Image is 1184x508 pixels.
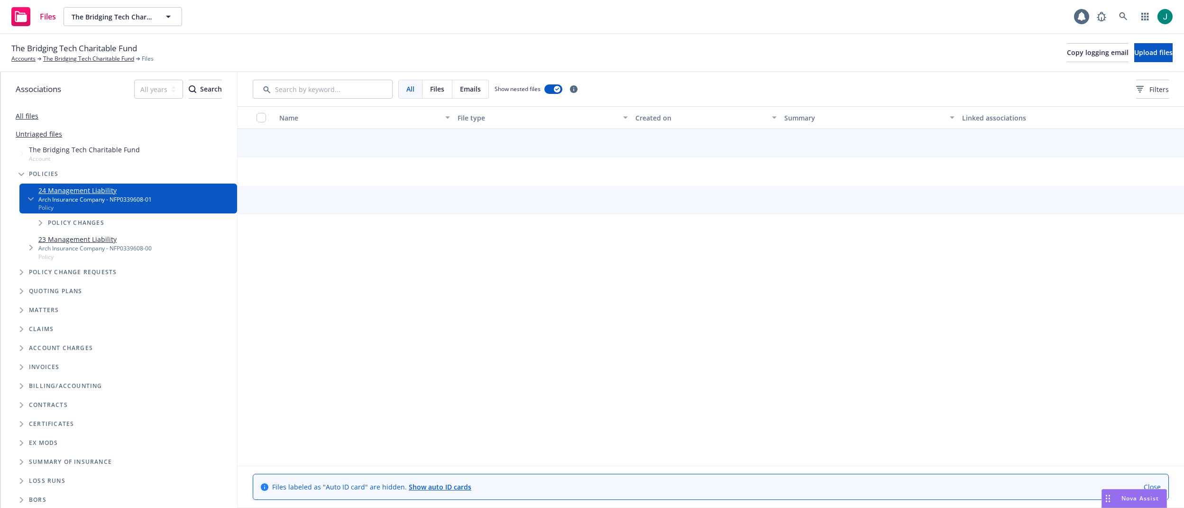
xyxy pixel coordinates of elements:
[454,106,632,129] button: File type
[1157,9,1173,24] img: photo
[495,85,541,93] span: Show nested files
[29,364,60,370] span: Invoices
[64,7,182,26] button: The Bridging Tech Charitable Fund
[29,497,46,503] span: BORs
[29,402,68,408] span: Contracts
[29,269,117,275] span: Policy change requests
[40,13,56,20] span: Files
[257,113,266,122] input: Select all
[29,440,58,446] span: Ex Mods
[29,383,102,389] span: Billing/Accounting
[38,195,152,203] div: Arch Insurance Company - NFP0339608-01
[1134,48,1173,57] span: Upload files
[409,482,471,491] a: Show auto ID cards
[460,84,481,94] span: Emails
[406,84,414,94] span: All
[1136,7,1155,26] a: Switch app
[29,288,83,294] span: Quoting plans
[1102,490,1114,508] div: Drag to move
[29,307,59,313] span: Matters
[29,155,140,163] span: Account
[38,234,152,244] a: 23 Management Liability
[72,12,154,22] span: The Bridging Tech Charitable Fund
[29,345,93,351] span: Account charges
[29,326,54,332] span: Claims
[1092,7,1111,26] a: Report a Bug
[0,143,237,377] div: Tree Example
[16,111,38,120] a: All files
[43,55,134,63] a: The Bridging Tech Charitable Fund
[29,171,59,177] span: Policies
[1134,43,1173,62] button: Upload files
[189,85,196,93] svg: Search
[272,482,471,492] span: Files labeled as "Auto ID card" are hidden.
[8,3,60,30] a: Files
[962,113,1133,123] div: Linked associations
[784,113,945,123] div: Summary
[1136,84,1169,94] span: Filters
[632,106,780,129] button: Created on
[16,83,61,95] span: Associations
[16,129,62,139] a: Untriaged files
[1101,489,1167,508] button: Nova Assist
[253,80,393,99] input: Search by keyword...
[430,84,444,94] span: Files
[142,55,154,63] span: Files
[11,42,137,55] span: The Bridging Tech Charitable Fund
[1136,80,1169,99] button: Filters
[1067,48,1129,57] span: Copy logging email
[38,244,152,252] div: Arch Insurance Company - NFP0339608-00
[958,106,1137,129] button: Linked associations
[38,203,152,212] span: Policy
[48,220,104,226] span: Policy changes
[38,253,152,261] span: Policy
[279,113,440,123] div: Name
[29,478,65,484] span: Loss Runs
[275,106,454,129] button: Name
[1121,494,1159,502] span: Nova Assist
[1144,482,1161,492] a: Close
[1114,7,1133,26] a: Search
[458,113,618,123] div: File type
[189,80,222,98] div: Search
[1149,84,1169,94] span: Filters
[635,113,766,123] div: Created on
[189,80,222,99] button: SearchSearch
[29,421,74,427] span: Certificates
[29,459,112,465] span: Summary of insurance
[29,145,140,155] span: The Bridging Tech Charitable Fund
[1067,43,1129,62] button: Copy logging email
[11,55,36,63] a: Accounts
[38,185,152,195] a: 24 Management Liability
[780,106,959,129] button: Summary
